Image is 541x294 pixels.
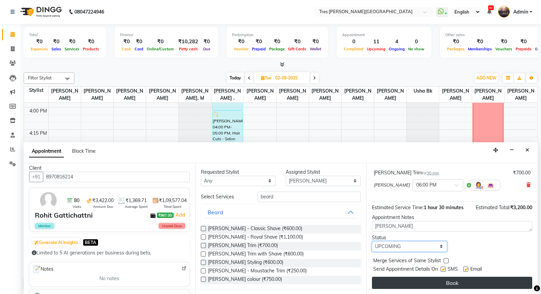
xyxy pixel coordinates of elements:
[120,47,133,51] span: Cash
[373,266,438,274] span: Send Appointment Details On
[35,223,54,229] span: Member
[43,172,190,182] input: Search by Name/Mobile/Email/Code
[125,197,147,204] span: ₹1,369.71
[267,38,286,46] div: ₹0
[72,148,96,154] span: Block Time
[259,75,273,80] span: Tue
[29,145,64,157] span: Appointment
[28,107,48,115] div: 4:00 PM
[32,265,53,274] span: Notes
[92,197,114,204] span: ₹3,422.00
[145,47,175,51] span: Online/Custom
[374,87,406,102] span: [PERSON_NAME]
[174,211,186,219] a: Add
[374,169,439,176] div: [PERSON_NAME] Trim
[212,111,242,199] div: [PERSON_NAME], 04:00 PM-05:00 PM, Hair Cuts - Salon Director (Women)
[125,204,148,209] span: Average Spent
[133,47,145,51] span: Card
[179,87,211,102] span: [PERSON_NAME]. M
[406,38,426,46] div: 0
[510,204,532,211] span: ₹3,200.00
[208,259,283,267] span: [PERSON_NAME] Styling (₹600.00)
[476,75,496,80] span: ADD NEW
[342,38,365,46] div: 0
[208,250,304,259] span: [PERSON_NAME] Trim with Shave (₹600.00)
[29,32,101,38] div: Total
[374,182,410,189] span: [PERSON_NAME]
[175,38,201,46] div: ₹10,282
[422,171,439,175] small: for
[173,211,186,219] span: |
[146,87,178,102] span: [PERSON_NAME]
[250,47,267,51] span: Prepaid
[372,234,447,241] div: Status
[273,73,307,83] input: 2025-09-02
[286,169,361,176] div: Assigned Stylist
[522,145,532,155] button: Close
[372,277,532,289] button: Book
[250,38,267,46] div: ₹0
[227,73,244,83] span: Today
[286,38,308,46] div: ₹0
[208,276,282,284] span: [PERSON_NAME] colour (₹750.00)
[32,238,80,247] button: Generate AI Insights
[74,197,79,204] span: 80
[202,47,212,51] span: Due
[373,257,441,266] span: Merge Services of Same Stylist
[445,38,466,46] div: ₹0
[29,38,50,46] div: ₹0
[258,192,361,202] input: Search by service name
[49,87,81,102] span: [PERSON_NAME]
[406,47,426,51] span: No show
[208,225,302,234] span: [PERSON_NAME] - Classic Shave (₹600.00)
[63,47,81,51] span: Services
[448,266,458,274] span: SMS
[365,38,387,46] div: 11
[308,47,323,51] span: Wallet
[211,87,243,102] span: [PERSON_NAME] .
[201,38,213,46] div: ₹0
[157,213,173,218] span: ₹967.00
[445,47,466,51] span: Packages
[439,87,471,102] span: [PERSON_NAME]
[387,38,406,46] div: 4
[28,75,52,80] span: Filter Stylist
[133,38,145,46] div: ₹0
[50,47,63,51] span: Sales
[24,87,48,94] div: Stylist
[244,87,276,102] span: [PERSON_NAME]
[208,234,303,242] span: [PERSON_NAME] - Royal Shave (₹1,100.00)
[286,47,308,51] span: Gift Cards
[114,87,146,102] span: [PERSON_NAME]
[73,204,81,209] span: Visits
[513,8,528,16] span: Admin
[28,130,48,137] div: 4:15 PM
[342,87,374,102] span: [PERSON_NAME]
[372,204,424,211] span: Estimated Service Time:
[145,38,175,46] div: ₹0
[232,32,323,38] div: Redemption
[427,171,439,175] span: 30 min
[120,32,213,38] div: Finance
[74,2,104,21] b: 08047224946
[177,47,199,51] span: Petty cash
[466,47,494,51] span: Memberships
[39,191,58,210] img: avatar
[159,197,187,204] span: ₹1,09,577.04
[476,204,510,211] span: Estimated Total:
[474,181,483,189] img: Hairdresser.png
[487,9,491,15] a: 92
[83,239,98,246] span: BETA
[232,38,250,46] div: ₹0
[164,204,182,209] span: Total Spent
[267,47,286,51] span: Package
[29,165,190,172] div: Client
[365,47,387,51] span: Upcoming
[208,267,307,276] span: [PERSON_NAME] - Moustache Trim (₹250.00)
[32,249,187,256] div: Limited to 5 AI generations per business during beta.
[50,38,63,46] div: ₹0
[488,5,494,10] span: 92
[308,38,323,46] div: ₹0
[29,47,50,51] span: Expenses
[93,204,113,209] span: Amount Due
